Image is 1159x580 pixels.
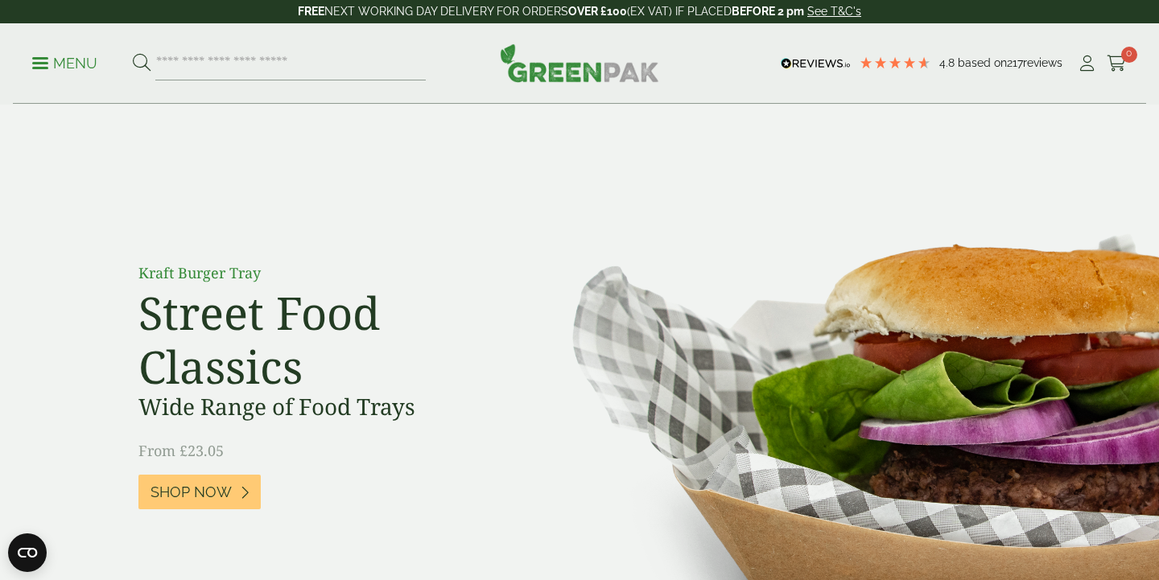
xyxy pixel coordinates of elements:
[8,533,47,572] button: Open CMP widget
[939,56,958,69] span: 4.8
[298,5,324,18] strong: FREE
[138,441,224,460] span: From £23.05
[781,58,851,69] img: REVIEWS.io
[138,475,261,509] a: Shop Now
[500,43,659,82] img: GreenPak Supplies
[1107,56,1127,72] i: Cart
[1007,56,1023,69] span: 217
[1077,56,1097,72] i: My Account
[859,56,931,70] div: 4.77 Stars
[958,56,1007,69] span: Based on
[151,483,232,501] span: Shop Now
[1121,47,1137,63] span: 0
[568,5,627,18] strong: OVER £100
[732,5,804,18] strong: BEFORE 2 pm
[138,262,501,284] p: Kraft Burger Tray
[138,393,501,421] h3: Wide Range of Food Trays
[138,286,501,393] h2: Street Food Classics
[32,54,97,73] p: Menu
[807,5,861,18] a: See T&C's
[1107,51,1127,76] a: 0
[1023,56,1062,69] span: reviews
[32,54,97,70] a: Menu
